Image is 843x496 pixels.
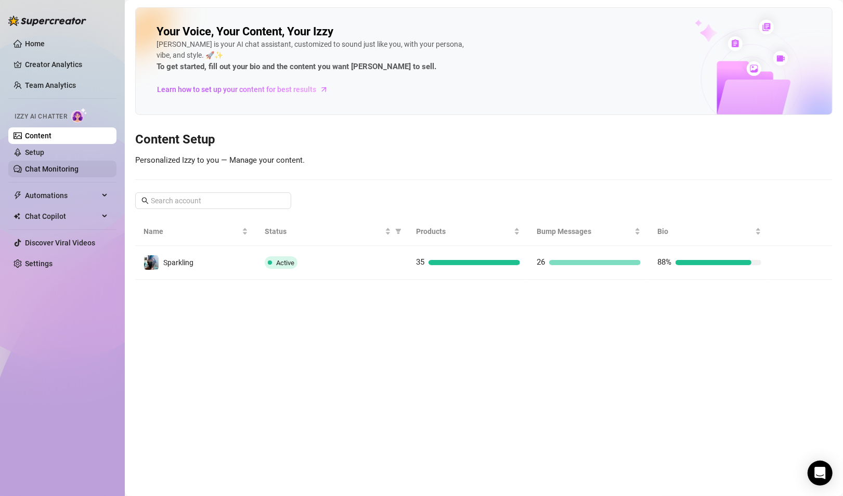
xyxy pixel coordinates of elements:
[25,165,79,173] a: Chat Monitoring
[8,16,86,26] img: logo-BBDzfeDw.svg
[537,257,545,267] span: 26
[395,228,401,234] span: filter
[671,8,832,114] img: ai-chatter-content-library-cLFOSyPT.png
[657,257,671,267] span: 88%
[25,259,53,268] a: Settings
[319,84,329,95] span: arrow-right
[151,195,277,206] input: Search account
[157,39,469,73] div: [PERSON_NAME] is your AI chat assistant, customized to sound just like you, with your persona, vi...
[528,217,649,246] th: Bump Messages
[657,226,753,237] span: Bio
[15,112,67,122] span: Izzy AI Chatter
[144,226,240,237] span: Name
[25,56,108,73] a: Creator Analytics
[157,84,316,95] span: Learn how to set up your content for best results
[276,259,294,267] span: Active
[141,197,149,204] span: search
[808,461,833,486] div: Open Intercom Messenger
[71,108,87,123] img: AI Chatter
[14,191,22,200] span: thunderbolt
[649,217,770,246] th: Bio
[157,24,333,39] h2: Your Voice, Your Content, Your Izzy
[157,81,336,98] a: Learn how to set up your content for best results
[14,213,20,220] img: Chat Copilot
[416,257,424,267] span: 35
[416,226,512,237] span: Products
[25,132,51,140] a: Content
[25,148,44,156] a: Setup
[144,255,159,270] img: Sparkling
[157,62,436,71] strong: To get started, fill out your bio and the content you want [PERSON_NAME] to sell.
[163,258,193,267] span: Sparkling
[537,226,632,237] span: Bump Messages
[25,208,99,225] span: Chat Copilot
[135,132,833,148] h3: Content Setup
[25,239,95,247] a: Discover Viral Videos
[135,217,256,246] th: Name
[265,226,383,237] span: Status
[25,187,99,204] span: Automations
[25,81,76,89] a: Team Analytics
[393,224,404,239] span: filter
[256,217,408,246] th: Status
[135,155,305,165] span: Personalized Izzy to you — Manage your content.
[25,40,45,48] a: Home
[408,217,528,246] th: Products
